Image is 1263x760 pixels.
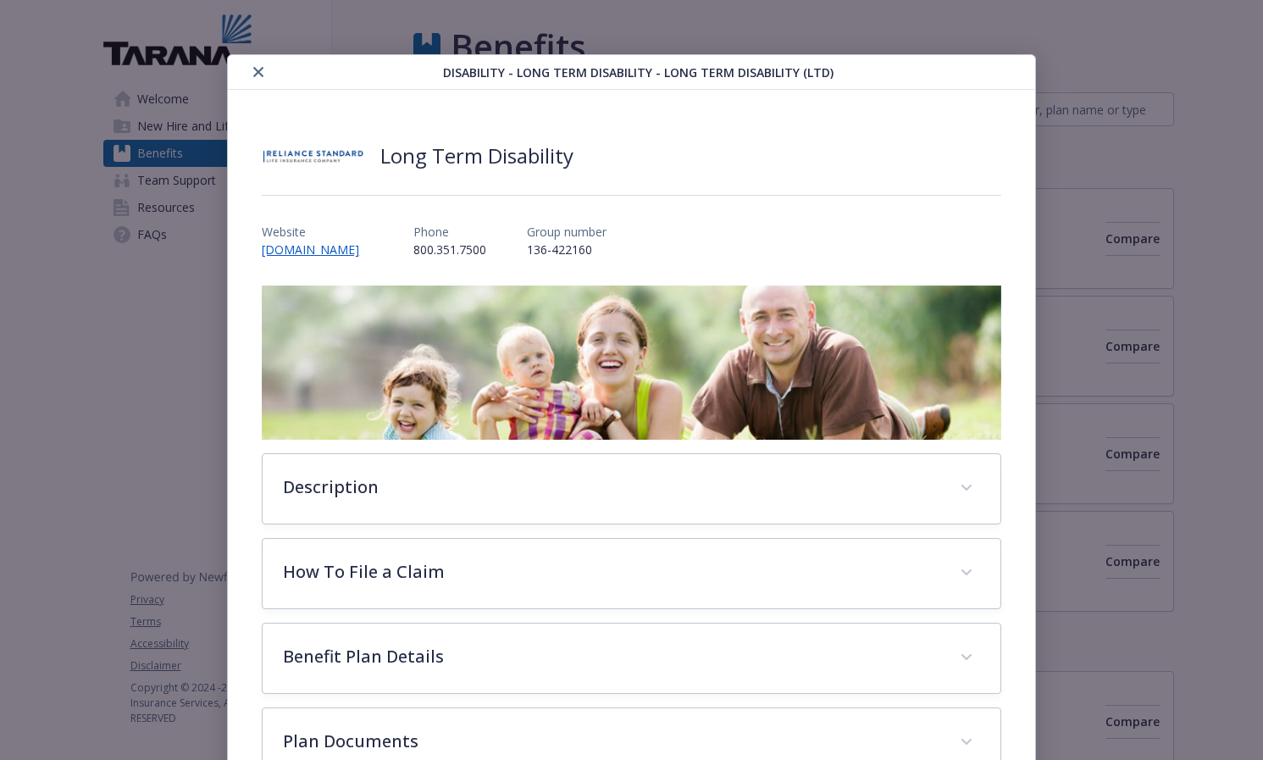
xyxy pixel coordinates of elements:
[263,454,1000,524] div: Description
[262,223,373,241] p: Website
[527,241,607,258] p: 136-422160
[262,286,1000,440] img: banner
[283,474,939,500] p: Description
[283,559,939,585] p: How To File a Claim
[283,729,939,754] p: Plan Documents
[413,223,486,241] p: Phone
[263,539,1000,608] div: How To File a Claim
[380,141,573,171] h2: Long Term Disability
[443,64,834,81] span: Disability - Long Term Disability - Long Term Disability (LTD)
[283,644,939,669] p: Benefit Plan Details
[248,62,269,82] button: close
[413,241,486,258] p: 800.351.7500
[262,130,363,181] img: Reliance Standard Life Insurance Company
[527,223,607,241] p: Group number
[262,241,373,258] a: [DOMAIN_NAME]
[263,624,1000,693] div: Benefit Plan Details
